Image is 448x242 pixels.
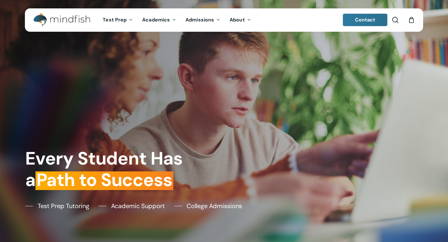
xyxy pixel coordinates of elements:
span: Test Prep [103,16,127,23]
nav: Main Menu [98,8,255,32]
em: Path to Success [35,168,173,192]
span: Contact [355,16,376,23]
span: Academic Support [111,201,165,211]
header: Main Menu [25,8,423,32]
a: About [225,17,256,23]
a: Contact [343,14,388,26]
a: Test Prep [98,17,138,23]
a: Admissions [181,17,225,23]
h1: Every Student Has a [25,148,220,191]
span: Academics [142,16,170,23]
a: Test Prep Tutoring [25,201,89,211]
span: About [230,16,245,23]
span: Admissions [185,16,214,23]
span: Test Prep Tutoring [38,201,89,211]
a: Academic Support [99,201,165,211]
span: College Admissions [187,201,242,211]
a: Academics [138,17,181,23]
a: College Admissions [174,201,242,211]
